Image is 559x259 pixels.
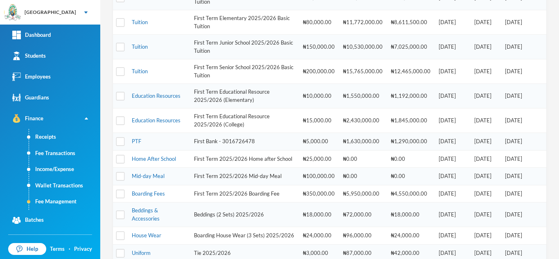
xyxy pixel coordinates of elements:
td: ₦15,000.00 [299,108,339,133]
td: ₦5,000.00 [299,133,339,151]
td: ₦1,290,000.00 [387,133,435,151]
td: First Term Educational Resource 2025/2026 (Elementary) [190,84,299,108]
td: ₦25,000.00 [299,150,339,168]
td: [DATE] [470,84,501,108]
td: [DATE] [435,203,470,227]
td: [DATE] [501,150,546,168]
a: Receipts [29,129,100,145]
td: [DATE] [470,35,501,59]
td: [DATE] [501,133,546,151]
td: First Term Senior School 2025/2026 Basic Tuition [190,59,299,84]
td: [DATE] [501,185,546,203]
a: Fee Transactions [29,145,100,162]
td: [DATE] [501,108,546,133]
td: [DATE] [435,59,470,84]
td: ₦150,000.00 [299,35,339,59]
td: First Term 2025/2026 Mid-day Meal [190,168,299,185]
td: ₦18,000.00 [299,203,339,227]
div: Students [12,52,46,60]
a: Help [8,243,46,255]
td: ₦1,192,000.00 [387,84,435,108]
td: [DATE] [470,168,501,185]
td: [DATE] [501,84,546,108]
a: Mid-day Meal [132,173,165,179]
div: Employees [12,72,51,81]
td: [DATE] [435,185,470,203]
td: [DATE] [501,203,546,227]
td: [DATE] [501,59,546,84]
a: Privacy [74,245,92,253]
td: First Term Junior School 2025/2026 Basic Tuition [190,35,299,59]
td: ₦200,000.00 [299,59,339,84]
a: Education Resources [132,92,180,99]
td: First Term Elementary 2025/2026 Basic Tuition [190,10,299,35]
a: Income/Expense [29,161,100,178]
td: [DATE] [470,203,501,227]
a: Beddings & Accessories [132,207,160,222]
a: Home After School [132,155,176,162]
td: ₦4,550,000.00 [387,185,435,203]
td: ₦8,611,500.00 [387,10,435,35]
td: [DATE] [435,108,470,133]
td: [DATE] [501,35,546,59]
div: Batches [12,216,44,225]
td: First Term 2025/2026 Boarding Fee [190,185,299,203]
td: ₦24,000.00 [299,227,339,245]
td: [DATE] [435,10,470,35]
td: [DATE] [501,10,546,35]
td: ₦11,772,000.00 [339,10,387,35]
td: Boarding House Wear (3 Sets) 2025/2026 [190,227,299,245]
td: ₦12,465,000.00 [387,59,435,84]
td: ₦5,950,000.00 [339,185,387,203]
td: ₦0.00 [339,150,387,168]
td: ₦10,530,000.00 [339,35,387,59]
td: [DATE] [501,168,546,185]
div: [GEOGRAPHIC_DATA] [25,9,76,16]
div: · [69,245,70,253]
td: [DATE] [435,84,470,108]
a: Boarding Fees [132,190,165,197]
td: [DATE] [470,150,501,168]
img: logo [5,5,21,21]
td: [DATE] [470,133,501,151]
td: First Bank - 3016726478 [190,133,299,151]
td: ₦72,000.00 [339,203,387,227]
a: Tuition [132,68,148,74]
td: [DATE] [435,35,470,59]
td: [DATE] [470,227,501,245]
td: ₦0.00 [339,168,387,185]
td: ₦0.00 [387,168,435,185]
td: ₦1,845,000.00 [387,108,435,133]
td: [DATE] [501,227,546,245]
div: Dashboard [12,31,51,39]
td: [DATE] [435,227,470,245]
td: [DATE] [470,10,501,35]
td: ₦96,000.00 [339,227,387,245]
td: [DATE] [470,59,501,84]
td: First Term 2025/2026 Home after School [190,150,299,168]
a: Education Resources [132,117,180,124]
td: First Term Educational Resource 2025/2026 (College) [190,108,299,133]
td: ₦2,430,000.00 [339,108,387,133]
td: [DATE] [435,150,470,168]
td: [DATE] [470,108,501,133]
td: ₦24,000.00 [387,227,435,245]
td: [DATE] [435,133,470,151]
td: ₦1,550,000.00 [339,84,387,108]
a: Fee Management [29,194,100,210]
td: ₦100,000.00 [299,168,339,185]
td: [DATE] [470,185,501,203]
a: Wallet Transactions [29,178,100,194]
a: PTF [132,138,141,144]
a: Uniform [132,250,151,256]
td: ₦80,000.00 [299,10,339,35]
td: ₦7,025,000.00 [387,35,435,59]
td: ₦15,765,000.00 [339,59,387,84]
a: Tuition [132,43,148,50]
a: Terms [50,245,65,253]
td: ₦0.00 [387,150,435,168]
td: Beddings (2 Sets) 2025/2026 [190,203,299,227]
td: [DATE] [435,168,470,185]
td: ₦1,630,000.00 [339,133,387,151]
td: ₦350,000.00 [299,185,339,203]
